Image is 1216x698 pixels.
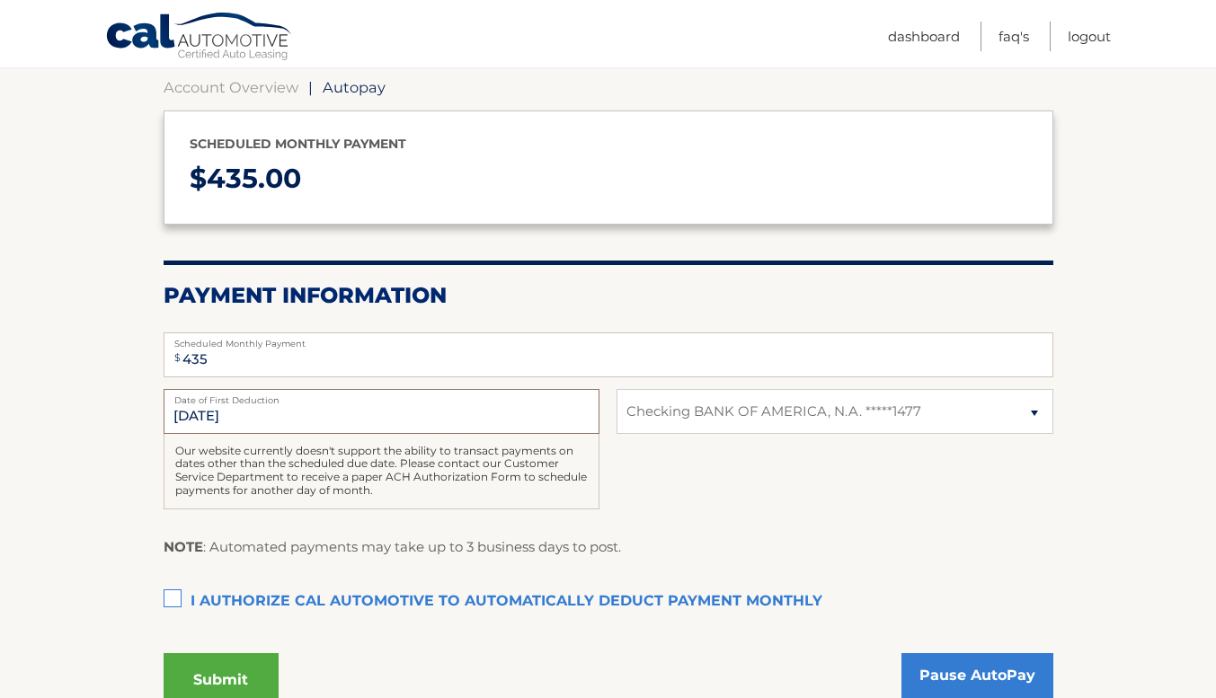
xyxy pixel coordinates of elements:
label: Date of First Deduction [164,389,599,403]
input: Payment Amount [164,332,1053,377]
a: Logout [1068,22,1111,51]
span: Autopay [323,78,386,96]
a: Account Overview [164,78,298,96]
p: : Automated payments may take up to 3 business days to post. [164,535,621,559]
label: I authorize cal automotive to automatically deduct payment monthly [164,584,1053,620]
span: $ [169,338,186,378]
h2: Payment Information [164,282,1053,309]
span: | [308,78,313,96]
label: Scheduled Monthly Payment [164,332,1053,347]
div: Our website currently doesn't support the ability to transact payments on dates other than the sc... [164,434,599,509]
a: Pause AutoPay [901,653,1053,698]
a: Dashboard [888,22,960,51]
strong: NOTE [164,538,203,555]
a: Cal Automotive [105,12,294,64]
span: 435.00 [207,162,301,195]
p: $ [190,155,1027,203]
a: FAQ's [999,22,1029,51]
input: Payment Date [164,389,599,434]
p: Scheduled monthly payment [190,133,1027,155]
